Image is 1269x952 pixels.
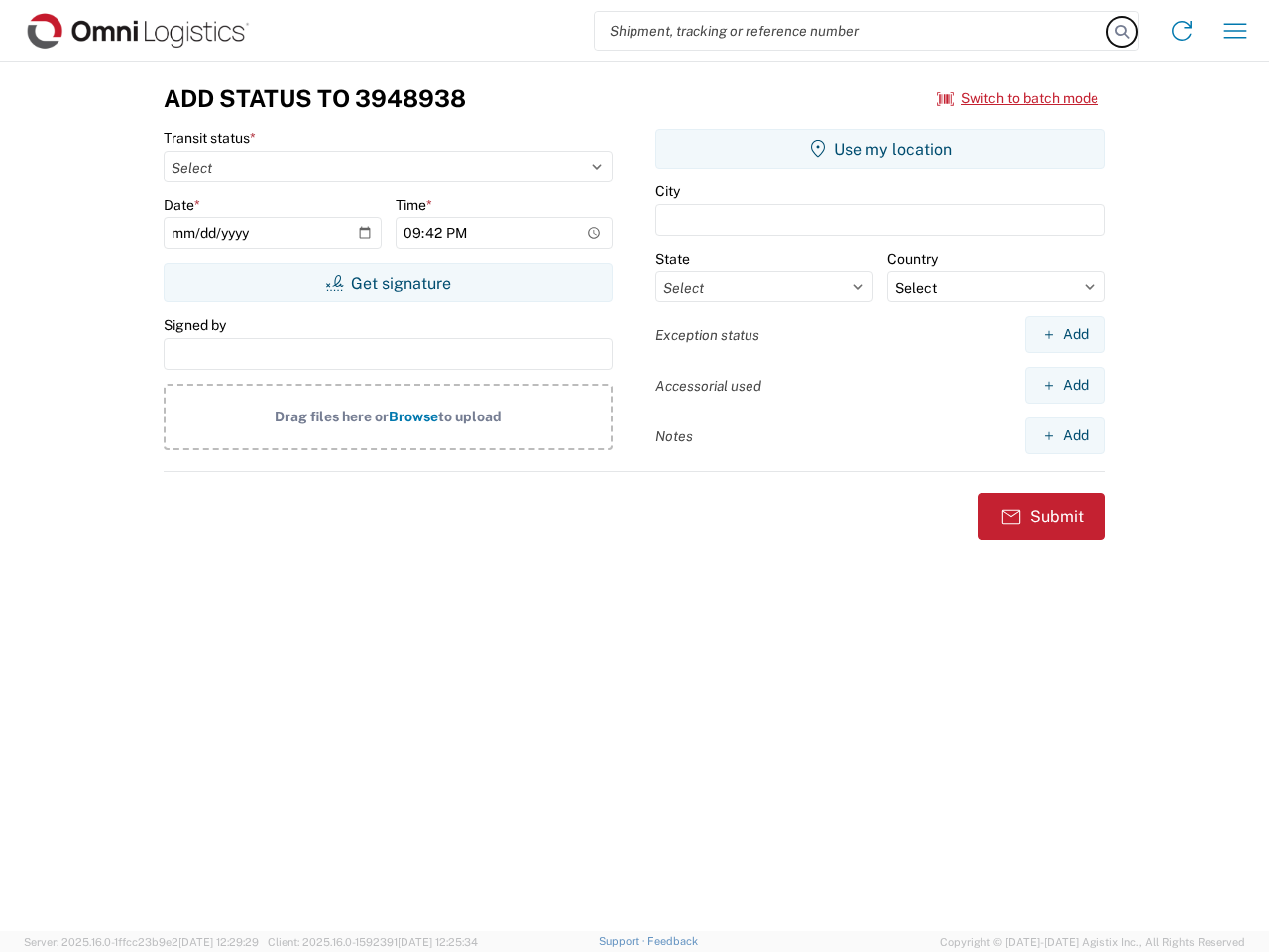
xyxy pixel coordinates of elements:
[940,933,1245,951] span: Copyright © [DATE]-[DATE] Agistix Inc., All Rights Reserved
[398,936,478,948] span: [DATE] 12:25:34
[655,427,693,445] label: Notes
[275,409,389,424] span: Drag files here or
[164,263,613,302] button: Get signature
[978,493,1105,540] button: Submit
[655,182,680,200] label: City
[164,316,226,334] label: Signed by
[655,250,690,268] label: State
[389,409,438,424] span: Browse
[1025,367,1105,404] button: Add
[1025,417,1105,454] button: Add
[1025,316,1105,353] button: Add
[655,129,1105,169] button: Use my location
[599,935,648,947] a: Support
[24,936,259,948] span: Server: 2025.16.0-1ffcc23b9e2
[164,84,466,113] h3: Add Status to 3948938
[655,377,761,395] label: Accessorial used
[164,196,200,214] label: Date
[655,326,759,344] label: Exception status
[595,12,1108,50] input: Shipment, tracking or reference number
[396,196,432,214] label: Time
[438,409,502,424] span: to upload
[268,936,478,948] span: Client: 2025.16.0-1592391
[887,250,938,268] label: Country
[647,935,698,947] a: Feedback
[164,129,256,147] label: Transit status
[937,82,1098,115] button: Switch to batch mode
[178,936,259,948] span: [DATE] 12:29:29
